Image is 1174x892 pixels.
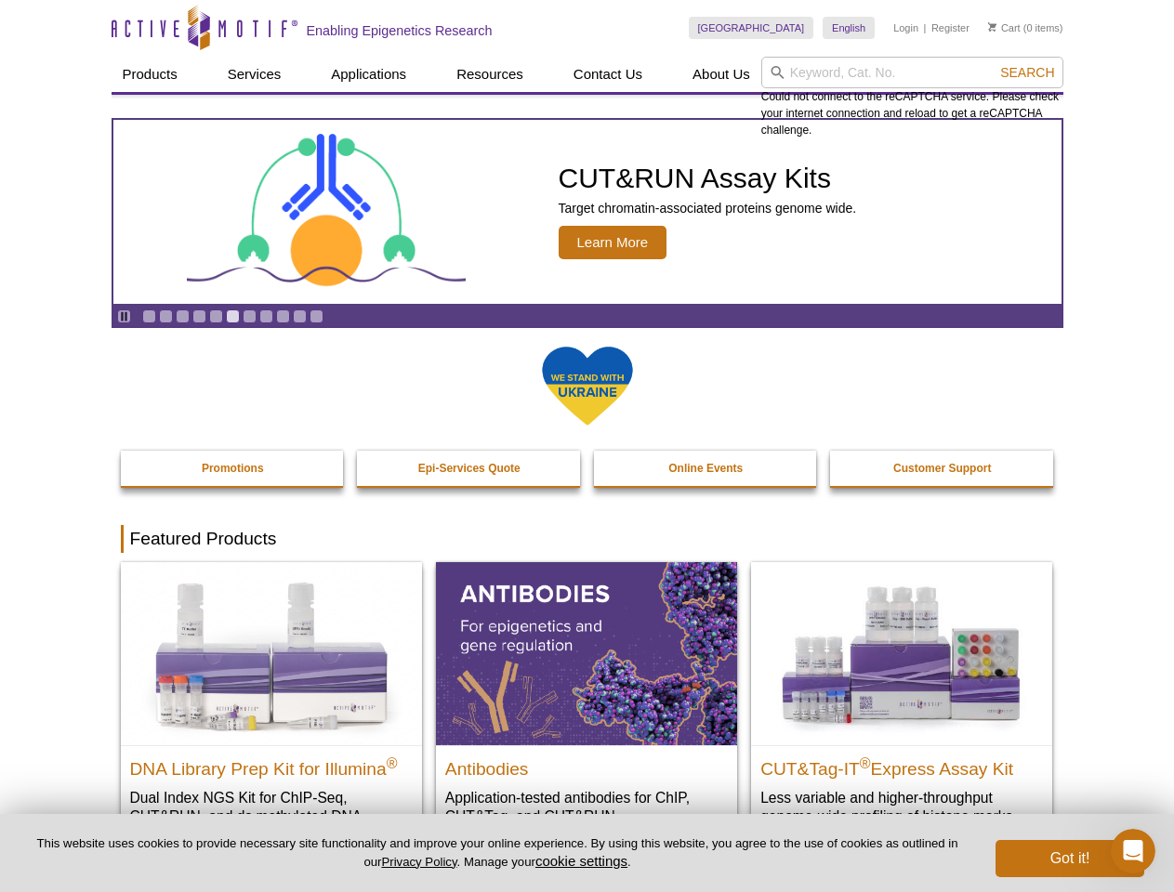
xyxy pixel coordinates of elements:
img: Your Cart [988,22,996,32]
a: Epi-Services Quote [357,451,582,486]
li: (0 items) [988,17,1063,39]
a: [GEOGRAPHIC_DATA] [689,17,814,39]
a: About Us [681,57,761,92]
h2: DNA Library Prep Kit for Illumina [130,751,413,779]
button: Search [995,64,1060,81]
a: Products [112,57,189,92]
h2: Antibodies [445,751,728,779]
a: Go to slide 5 [209,309,223,323]
a: Contact Us [562,57,653,92]
a: Go to slide 7 [243,309,257,323]
a: Customer Support [830,451,1055,486]
a: Go to slide 3 [176,309,190,323]
a: Go to slide 1 [142,309,156,323]
a: Login [893,21,918,34]
h2: Featured Products [121,525,1054,553]
a: Go to slide 2 [159,309,173,323]
a: Go to slide 6 [226,309,240,323]
h2: Enabling Epigenetics Research [307,22,493,39]
a: Go to slide 10 [293,309,307,323]
strong: Promotions [202,462,264,475]
a: Services [217,57,293,92]
p: Less variable and higher-throughput genome-wide profiling of histone marks​. [760,788,1043,826]
sup: ® [860,754,871,770]
p: Dual Index NGS Kit for ChIP-Seq, CUT&RUN, and ds methylated DNA assays. [130,788,413,845]
button: Got it! [996,840,1144,877]
li: | [924,17,927,39]
img: All Antibodies [436,562,737,744]
p: Application-tested antibodies for ChIP, CUT&Tag, and CUT&RUN. [445,788,728,826]
h2: CUT&Tag-IT Express Assay Kit [760,751,1043,779]
a: Go to slide 9 [276,309,290,323]
strong: Customer Support [893,462,991,475]
a: Go to slide 11 [310,309,323,323]
input: Keyword, Cat. No. [761,57,1063,88]
sup: ® [387,754,398,770]
iframe: Intercom live chat [1111,829,1155,873]
a: Go to slide 4 [192,309,206,323]
a: English [823,17,875,39]
a: Toggle autoplay [117,309,131,323]
strong: Online Events [668,462,743,475]
img: CUT&Tag-IT® Express Assay Kit [751,562,1052,744]
h2: CUT&RUN Assay Kits [559,164,857,192]
p: This website uses cookies to provide necessary site functionality and improve your online experie... [30,835,965,871]
strong: Epi-Services Quote [418,462,521,475]
img: We Stand With Ukraine [541,345,634,427]
span: Learn More [559,226,667,259]
a: Cart [988,21,1021,34]
span: Search [1000,65,1054,80]
article: CUT&RUN Assay Kits [113,120,1062,304]
a: Privacy Policy [381,855,456,869]
a: Resources [445,57,534,92]
a: Applications [320,57,417,92]
img: CUT&RUN Assay Kits [187,127,466,297]
a: CUT&RUN Assay Kits CUT&RUN Assay Kits Target chromatin-associated proteins genome wide. Learn More [113,120,1062,304]
a: DNA Library Prep Kit for Illumina DNA Library Prep Kit for Illumina® Dual Index NGS Kit for ChIP-... [121,562,422,862]
a: Go to slide 8 [259,309,273,323]
a: CUT&Tag-IT® Express Assay Kit CUT&Tag-IT®Express Assay Kit Less variable and higher-throughput ge... [751,562,1052,844]
a: Promotions [121,451,346,486]
a: Online Events [594,451,819,486]
p: Target chromatin-associated proteins genome wide. [559,200,857,216]
button: cookie settings [535,853,627,869]
a: Register [931,21,970,34]
div: Could not connect to the reCAPTCHA service. Please check your internet connection and reload to g... [761,57,1063,138]
img: DNA Library Prep Kit for Illumina [121,562,422,744]
a: All Antibodies Antibodies Application-tested antibodies for ChIP, CUT&Tag, and CUT&RUN. [436,562,737,844]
